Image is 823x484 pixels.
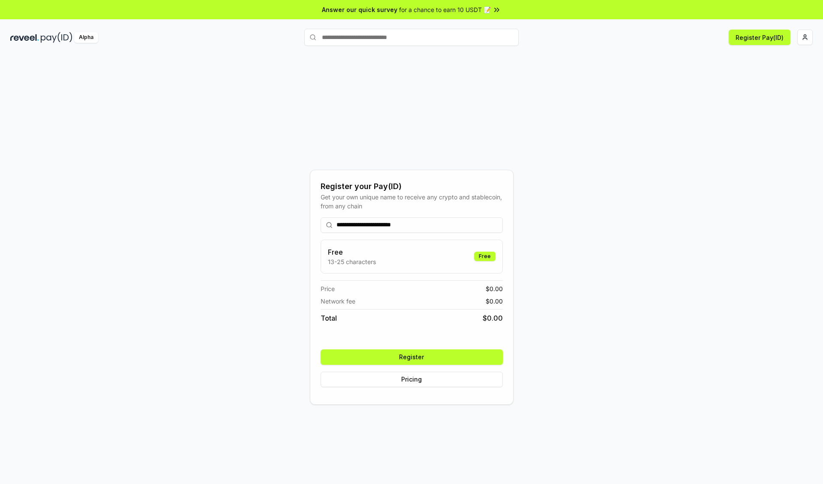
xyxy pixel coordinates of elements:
[321,180,503,192] div: Register your Pay(ID)
[321,372,503,387] button: Pricing
[41,32,72,43] img: pay_id
[486,297,503,306] span: $ 0.00
[321,349,503,365] button: Register
[322,5,397,14] span: Answer our quick survey
[328,257,376,266] p: 13-25 characters
[474,252,496,261] div: Free
[321,284,335,293] span: Price
[321,192,503,210] div: Get your own unique name to receive any crypto and stablecoin, from any chain
[483,313,503,323] span: $ 0.00
[321,313,337,323] span: Total
[399,5,491,14] span: for a chance to earn 10 USDT 📝
[729,30,790,45] button: Register Pay(ID)
[321,297,355,306] span: Network fee
[74,32,98,43] div: Alpha
[328,247,376,257] h3: Free
[10,32,39,43] img: reveel_dark
[486,284,503,293] span: $ 0.00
